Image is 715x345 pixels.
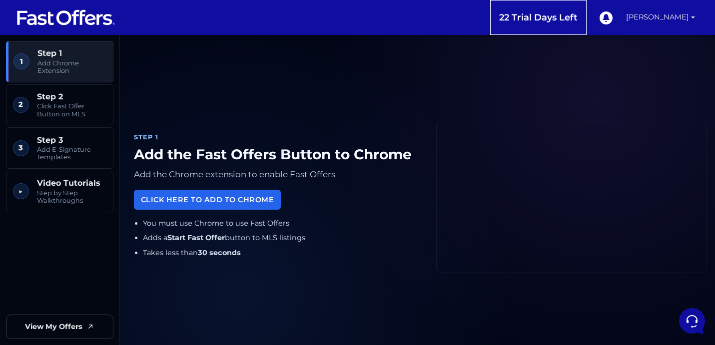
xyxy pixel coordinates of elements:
span: Add E-Signature Templates [37,146,106,161]
button: Help [130,253,192,276]
span: Step 2 [37,92,106,101]
div: Step 1 [134,132,420,142]
span: Add Chrome Extension [37,59,106,75]
a: Open Help Center [124,140,184,148]
span: 3 [13,140,29,156]
span: Click Fast Offer Button on MLS [37,102,106,118]
a: 22 Trial Days Left [491,6,586,29]
li: Takes less than [143,247,420,259]
strong: Start Fast Offer [167,233,225,242]
iframe: Fast Offers Chrome Extension [437,121,707,273]
img: dark [16,72,36,92]
span: ▶︎ [13,183,29,199]
span: View My Offers [25,321,82,333]
img: dark [32,72,52,92]
a: Click Here to Add to Chrome [134,190,281,209]
p: Messages [86,267,114,276]
span: Step 3 [37,135,106,145]
h2: Hello [PERSON_NAME] 👋 [8,8,168,40]
a: View My Offers [6,315,113,339]
span: Your Conversations [16,56,81,64]
span: Find an Answer [16,140,68,148]
li: You must use Chrome to use Fast Offers [143,218,420,229]
span: 2 [13,97,29,113]
button: Messages [69,253,131,276]
li: Adds a button to MLS listings [143,232,420,244]
span: 1 [13,53,29,69]
button: Start a Conversation [16,100,184,120]
p: Add the Chrome extension to enable Fast Offers [134,167,420,182]
strong: 30 seconds [198,248,241,257]
a: 1 Step 1 Add Chrome Extension [6,41,113,82]
input: Search for an Article... [22,161,163,171]
a: 3 Step 3 Add E-Signature Templates [6,127,113,169]
iframe: Customerly Messenger Launcher [677,306,707,336]
button: Home [8,253,69,276]
a: ▶︎ Video Tutorials Step by Step Walkthroughs [6,171,113,212]
span: Step 1 [37,48,106,58]
p: Help [155,267,168,276]
h1: Add the Fast Offers Button to Chrome [134,146,420,163]
p: Home [30,267,47,276]
span: Video Tutorials [37,178,106,188]
span: Step by Step Walkthroughs [37,189,106,205]
span: Start a Conversation [72,106,140,114]
a: 2 Step 2 Click Fast Offer Button on MLS [6,84,113,126]
a: See all [161,56,184,64]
